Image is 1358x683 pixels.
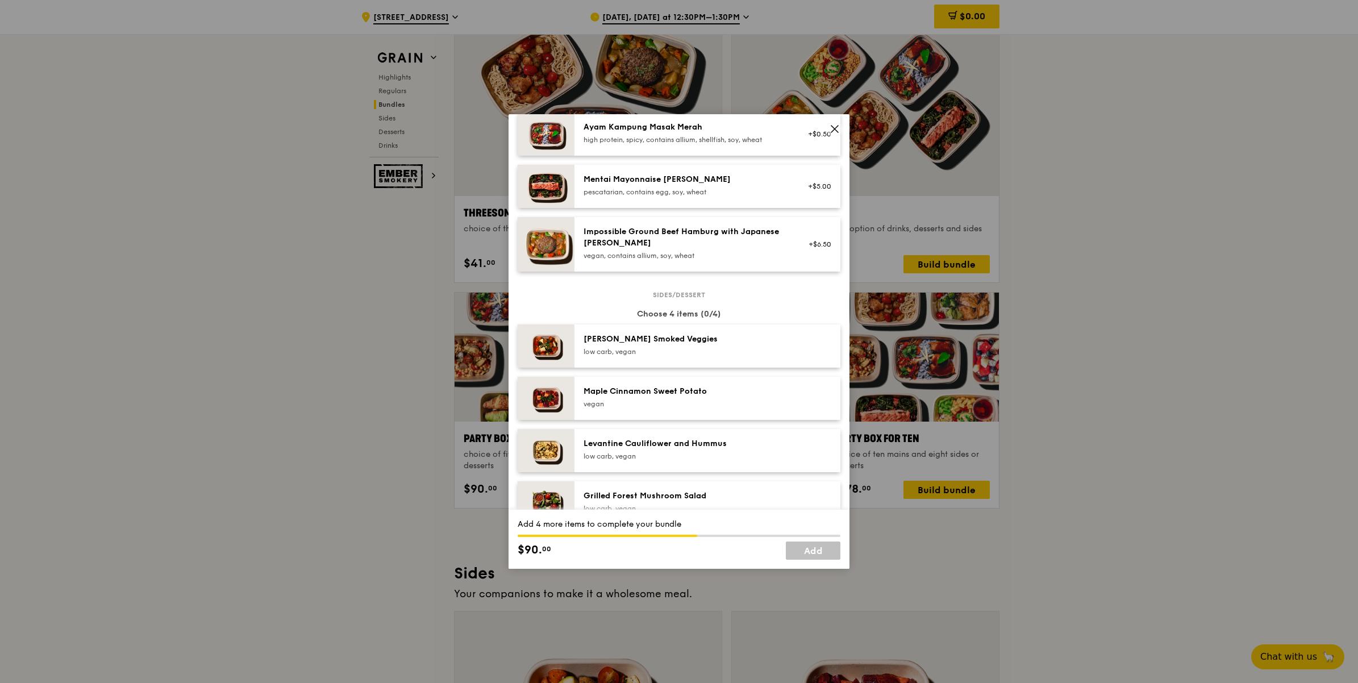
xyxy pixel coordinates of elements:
[584,188,788,197] div: pescatarian, contains egg, soy, wheat
[584,174,788,185] div: Mentai Mayonnaise [PERSON_NAME]
[518,113,574,156] img: daily_normal_Ayam_Kampung_Masak_Merah_Horizontal_.jpg
[518,165,574,208] img: daily_normal_Mentai-Mayonnaise-Aburi-Salmon-HORZ.jpg
[584,122,788,133] div: Ayam Kampung Masak Merah
[542,544,551,553] span: 00
[518,217,574,272] img: daily_normal_HORZ-Impossible-Hamburg-With-Japanese-Curry.jpg
[518,429,574,472] img: daily_normal_Levantine_Cauliflower_and_Hummus__Horizontal_.jpg
[584,452,788,461] div: low carb, vegan
[584,438,788,449] div: Levantine Cauliflower and Hummus
[518,542,542,559] span: $90.
[786,542,840,560] a: Add
[584,504,788,513] div: low carb, vegan
[584,226,788,249] div: Impossible Ground Beef Hamburg with Japanese [PERSON_NAME]
[584,334,788,345] div: [PERSON_NAME] Smoked Veggies
[801,130,831,139] div: +$0.50
[584,347,788,356] div: low carb, vegan
[518,519,840,530] div: Add 4 more items to complete your bundle
[518,309,840,320] div: Choose 4 items (0/4)
[801,182,831,191] div: +$5.00
[801,240,831,249] div: +$6.50
[518,324,574,368] img: daily_normal_Thyme-Rosemary-Zucchini-HORZ.jpg
[584,386,788,397] div: Maple Cinnamon Sweet Potato
[584,135,788,144] div: high protein, spicy, contains allium, shellfish, soy, wheat
[584,251,788,260] div: vegan, contains allium, soy, wheat
[518,377,574,420] img: daily_normal_Maple_Cinnamon_Sweet_Potato__Horizontal_.jpg
[584,399,788,409] div: vegan
[518,481,574,524] img: daily_normal_Grilled-Forest-Mushroom-Salad-HORZ.jpg
[584,490,788,502] div: Grilled Forest Mushroom Salad
[648,290,710,299] span: Sides/dessert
